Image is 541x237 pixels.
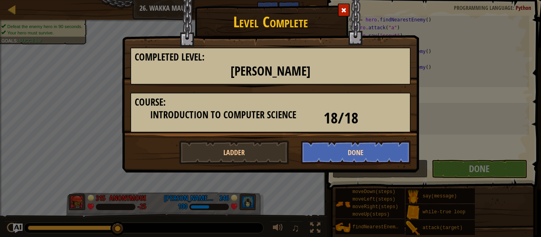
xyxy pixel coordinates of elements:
[135,52,406,63] h3: Completed Level:
[122,9,419,30] h1: Level Complete
[324,107,358,128] span: 18/18
[135,64,406,78] h2: [PERSON_NAME]
[135,97,406,108] h3: Course:
[135,110,312,120] h3: Introduction to Computer Science
[301,140,411,164] button: Done
[179,140,289,164] button: Ladder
